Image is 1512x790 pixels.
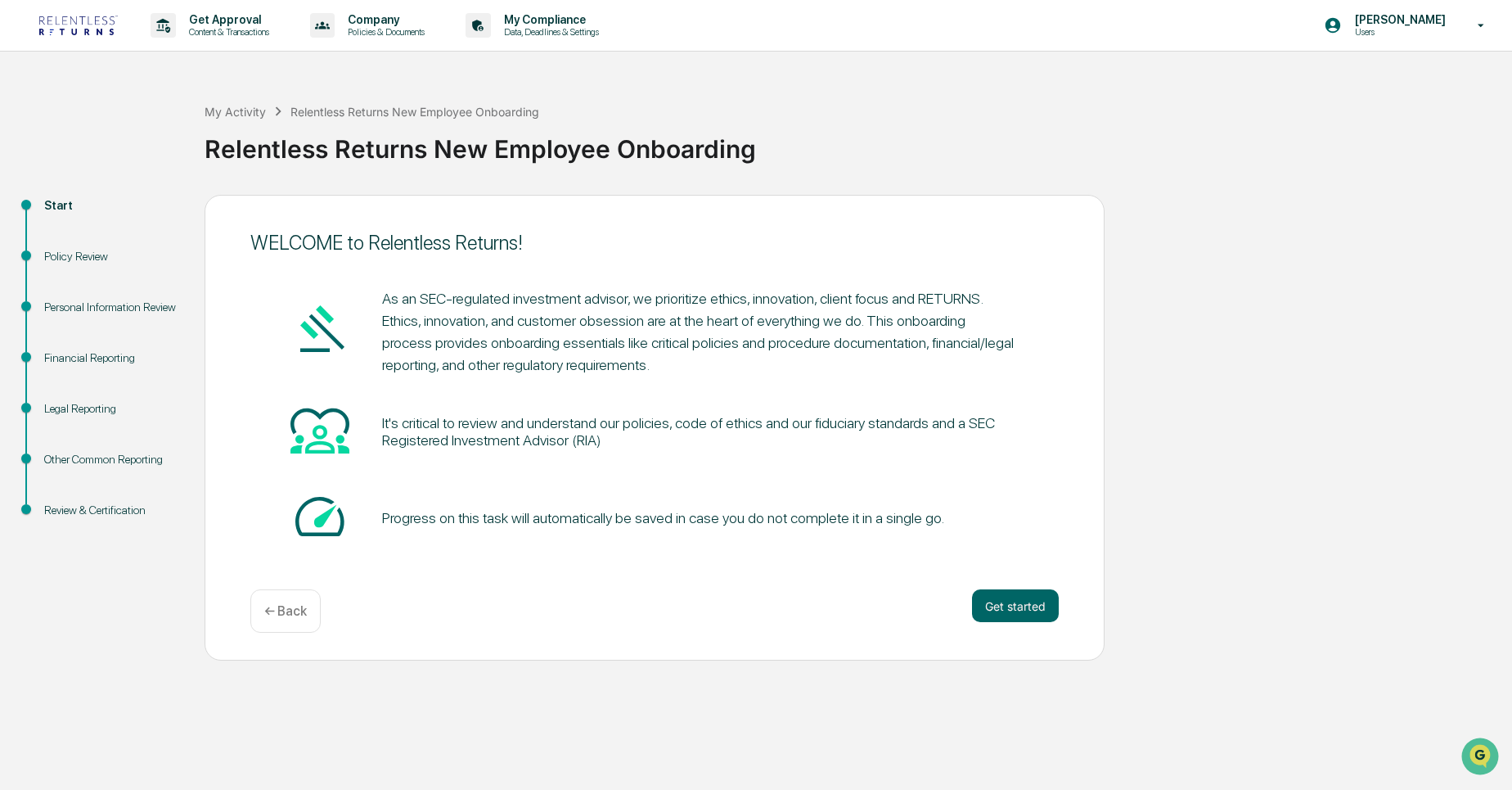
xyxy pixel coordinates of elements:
a: 🔎Data Lookup [10,231,110,260]
button: Start new chat [278,130,298,150]
pre: As an SEC-regulated investment advisor, we prioritize ethics, innovation, client focus and RETURN... [382,287,1018,376]
span: Data Lookup [33,237,103,254]
div: Relentless Returns New Employee Onboarding [290,105,539,119]
iframe: Open customer support [1460,736,1504,780]
div: 🗄️ [119,208,132,221]
div: Legal Reporting [44,400,178,418]
div: Review & Certification [44,502,178,519]
img: 1746055101610-c473b297-6a78-478c-a979-82029cc54cd1 [16,125,46,155]
p: [PERSON_NAME] [1342,13,1454,26]
p: Users [1342,26,1454,38]
div: Personal Information Review [44,299,178,316]
div: We're available if you need us! [56,142,207,155]
a: 🗄️Attestations [112,200,209,229]
img: logo [39,16,118,35]
p: Company [335,13,433,26]
span: Preclearance [33,206,106,223]
img: Speed-dial [290,487,349,546]
img: Heart [290,400,349,459]
div: Policy Review [44,248,178,265]
div: Other Common Reporting [44,451,178,468]
p: ← Back [264,603,307,619]
img: Gavel [290,300,349,359]
p: Policies & Documents [335,26,433,38]
div: My Activity [205,105,266,119]
div: Relentless Returns New Employee Onboarding [205,121,1504,164]
p: My Compliance [491,13,607,26]
a: Powered byPylon [115,277,198,290]
div: Start [44,197,178,214]
p: How can we help? [16,34,298,61]
div: Financial Reporting [44,350,178,367]
div: WELCOME to Relentless Returns! [250,231,1059,255]
p: Content & Transactions [176,26,277,38]
div: Start new chat [56,125,268,142]
button: Get started [972,589,1059,622]
p: Data, Deadlines & Settings [491,26,607,38]
span: Attestations [135,206,203,223]
div: Progress on this task will automatically be saved in case you do not complete it in a single go. [382,509,944,526]
a: 🖐️Preclearance [10,200,112,229]
span: Pylon [163,278,198,290]
div: 🔎 [16,239,29,252]
div: 🖐️ [16,208,29,221]
p: Get Approval [176,13,277,26]
div: It's critical to review and understand our policies, code of ethics and our fiduciary standards a... [382,414,1018,449]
